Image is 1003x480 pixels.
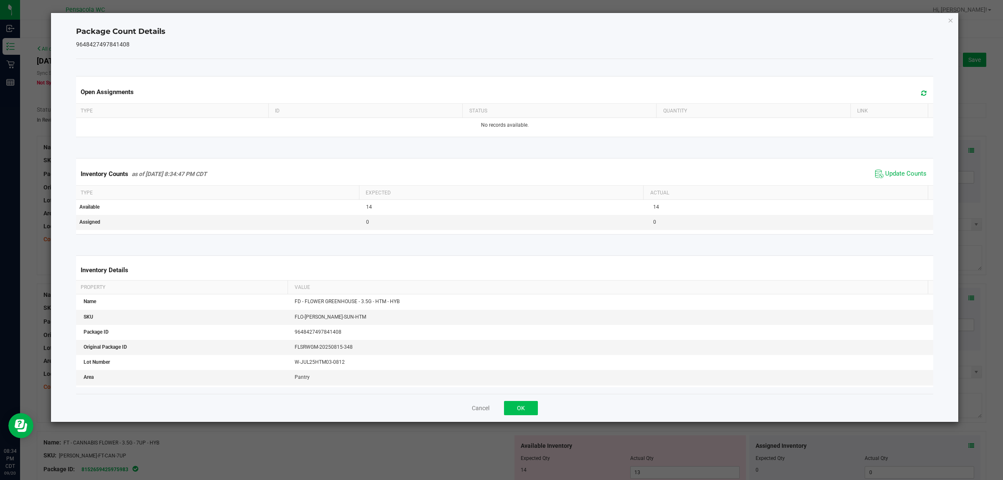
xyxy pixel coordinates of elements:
[653,204,659,210] span: 14
[132,171,207,177] span: as of [DATE] 8:34:47 PM CDT
[79,204,99,210] span: Available
[366,219,369,225] span: 0
[295,284,310,290] span: Value
[81,170,128,178] span: Inventory Counts
[366,190,391,196] span: Expected
[79,219,100,225] span: Assigned
[74,118,935,133] td: No records available.
[295,299,400,304] span: FD - FLOWER GREENHOUSE - 3.5G - HTM - HYB
[366,204,372,210] span: 14
[84,374,94,380] span: Area
[76,26,934,37] h4: Package Count Details
[295,344,353,350] span: FLSRWGM-20250815-348
[295,329,341,335] span: 9648427497841408
[857,108,868,114] span: Link
[653,219,656,225] span: 0
[8,413,33,438] iframe: Resource center
[504,401,538,415] button: OK
[81,266,128,274] span: Inventory Details
[84,329,109,335] span: Package ID
[295,359,345,365] span: W-JUL25HTM03-0812
[84,359,110,365] span: Lot Number
[81,88,134,96] span: Open Assignments
[275,108,280,114] span: ID
[885,170,927,178] span: Update Counts
[84,344,127,350] span: Original Package ID
[81,108,93,114] span: Type
[663,108,687,114] span: Quantity
[948,15,954,25] button: Close
[84,299,96,304] span: Name
[81,284,105,290] span: Property
[295,374,310,380] span: Pantry
[81,190,93,196] span: Type
[469,108,487,114] span: Status
[76,41,934,48] h5: 9648427497841408
[295,314,366,320] span: FLO-[PERSON_NAME]-SUN-HTM
[84,314,93,320] span: SKU
[472,404,489,412] button: Cancel
[650,190,669,196] span: Actual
